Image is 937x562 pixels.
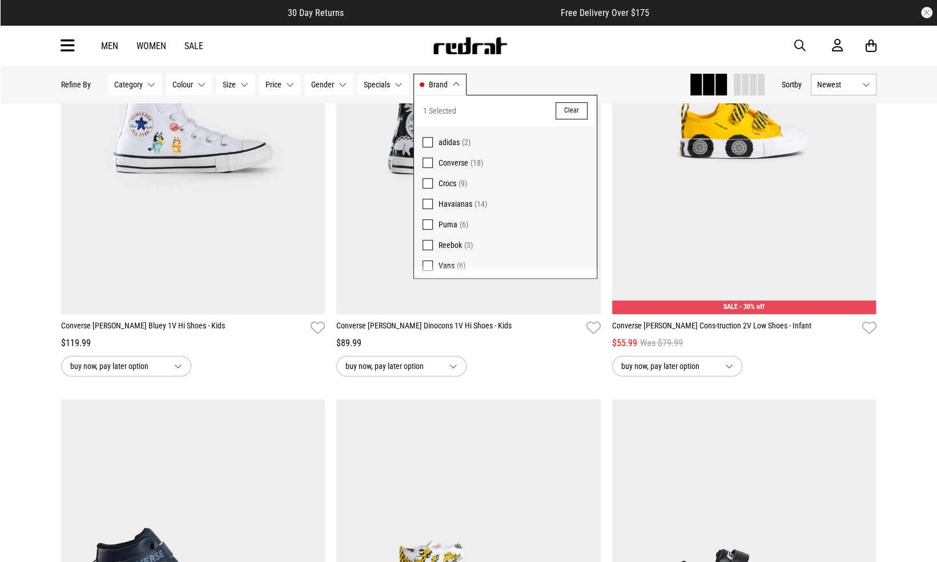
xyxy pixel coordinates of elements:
[640,336,683,350] span: Was $79.99
[423,104,456,118] span: 1 Selected
[811,74,876,95] button: Newest
[439,220,457,229] span: Puma
[464,240,473,250] span: (3)
[336,356,467,376] button: buy now, pay later option
[794,80,802,89] span: by
[288,7,344,18] span: 30 Day Returns
[739,303,765,311] span: - 30% off
[439,199,472,208] span: Havaianas
[101,41,118,51] a: Men
[266,80,281,89] span: Price
[413,74,467,95] button: Brand
[439,138,460,147] span: adidas
[108,74,162,95] button: Category
[114,80,143,89] span: Category
[621,359,716,373] span: buy now, pay later option
[61,356,191,376] button: buy now, pay later option
[9,5,43,39] button: Open LiveChat chat widget
[556,102,588,119] button: Clear
[357,74,409,95] button: Specials
[470,158,483,167] span: (18)
[61,320,307,336] a: Converse [PERSON_NAME] Bluey 1V Hi Shoes - Kids
[782,78,802,91] button: Sortby
[136,41,166,51] a: Women
[223,80,236,89] span: Size
[345,359,440,373] span: buy now, pay later option
[723,303,738,311] span: SALE
[457,261,465,270] span: (6)
[336,320,582,336] a: Converse [PERSON_NAME] Dinocons 1V Hi Shoes - Kids
[612,336,637,350] span: $55.99
[429,80,448,89] span: Brand
[474,199,487,208] span: (14)
[439,261,455,270] span: Vans
[336,336,601,350] div: $89.99
[70,359,165,373] span: buy now, pay later option
[459,179,467,188] span: (9)
[364,80,390,89] span: Specials
[439,179,456,188] span: Crocs
[61,336,325,350] div: $119.99
[184,41,203,51] a: Sale
[439,240,462,250] span: Reebok
[259,74,300,95] button: Price
[817,80,858,89] span: Newest
[367,7,538,18] iframe: Customer reviews powered by Trustpilot
[612,356,742,376] button: buy now, pay later option
[439,158,468,167] span: Converse
[166,74,212,95] button: Colour
[561,7,649,18] span: Free Delivery Over $175
[216,74,255,95] button: Size
[432,37,508,54] img: Redrat logo
[172,80,193,89] span: Colour
[61,80,91,89] p: Refine By
[462,138,470,147] span: (2)
[460,220,468,229] span: (6)
[612,320,858,336] a: Converse [PERSON_NAME] Cons-truction 2V Low Shoes - Infant
[305,74,353,95] button: Gender
[413,95,597,279] div: Brand
[311,80,334,89] span: Gender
